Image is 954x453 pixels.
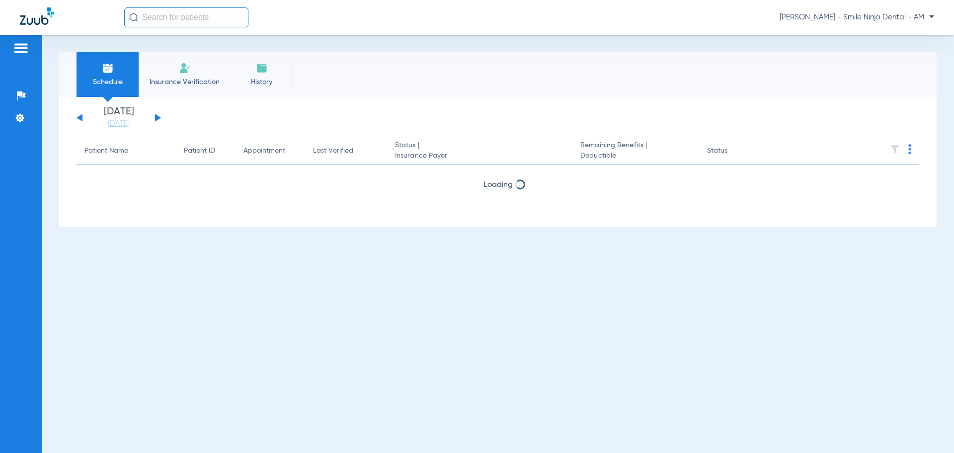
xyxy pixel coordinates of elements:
[699,137,766,165] th: Status
[20,7,54,25] img: Zuub Logo
[89,107,149,129] li: [DATE]
[580,151,691,161] span: Deductible
[572,137,699,165] th: Remaining Benefits |
[483,181,513,189] span: Loading
[243,146,297,156] div: Appointment
[184,146,215,156] div: Patient ID
[146,77,223,87] span: Insurance Verification
[908,144,911,154] img: group-dot-blue.svg
[84,146,168,156] div: Patient Name
[395,151,564,161] span: Insurance Payer
[243,146,285,156] div: Appointment
[890,144,900,154] img: filter.svg
[102,62,114,74] img: Schedule
[387,137,572,165] th: Status |
[179,62,191,74] img: Manual Insurance Verification
[129,13,138,22] img: Search Icon
[13,42,29,54] img: hamburger-icon
[313,146,379,156] div: Last Verified
[256,62,268,74] img: History
[124,7,248,27] input: Search for patients
[780,12,934,22] span: [PERSON_NAME] - Smile Ninja Dental - AM
[84,146,128,156] div: Patient Name
[184,146,228,156] div: Patient ID
[89,119,149,129] a: [DATE]
[84,77,131,87] span: Schedule
[313,146,353,156] div: Last Verified
[238,77,285,87] span: History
